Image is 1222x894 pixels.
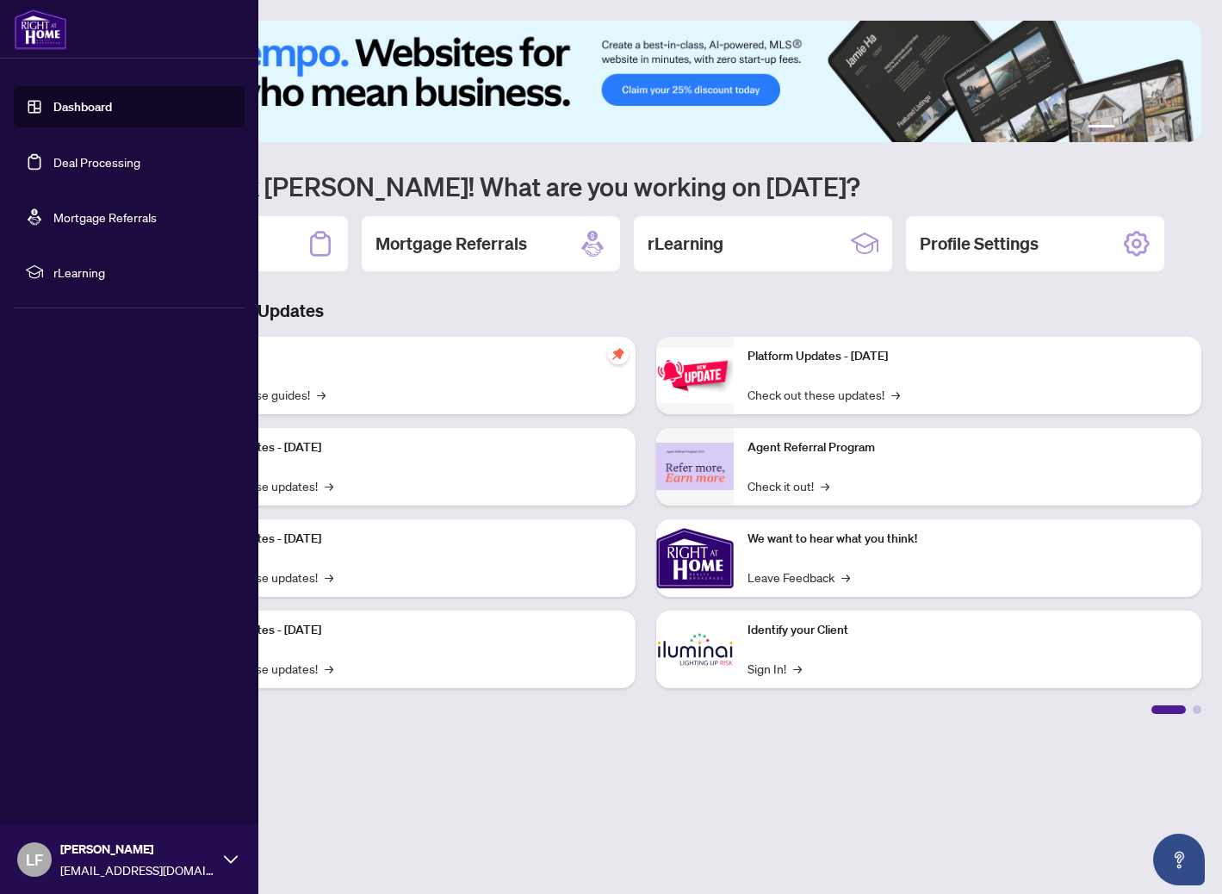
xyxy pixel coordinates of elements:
[891,385,900,404] span: →
[181,530,622,549] p: Platform Updates - [DATE]
[26,847,43,872] span: LF
[53,209,157,225] a: Mortgage Referrals
[325,659,333,678] span: →
[747,438,1188,457] p: Agent Referral Program
[53,99,112,115] a: Dashboard
[920,232,1039,256] h2: Profile Settings
[1177,125,1184,132] button: 6
[14,9,67,50] img: logo
[648,232,723,256] h2: rLearning
[90,21,1201,142] img: Slide 0
[656,611,734,688] img: Identify your Client
[325,476,333,495] span: →
[60,860,215,879] span: [EMAIL_ADDRESS][DOMAIN_NAME]
[656,519,734,597] img: We want to hear what you think!
[793,659,802,678] span: →
[90,299,1201,323] h3: Brokerage & Industry Updates
[1088,125,1115,132] button: 1
[181,438,622,457] p: Platform Updates - [DATE]
[90,170,1201,202] h1: Welcome back [PERSON_NAME]! What are you working on [DATE]?
[325,568,333,587] span: →
[608,344,629,364] span: pushpin
[1150,125,1157,132] button: 4
[841,568,850,587] span: →
[53,263,233,282] span: rLearning
[747,530,1188,549] p: We want to hear what you think!
[747,476,829,495] a: Check it out!→
[1122,125,1129,132] button: 2
[747,659,802,678] a: Sign In!→
[1136,125,1143,132] button: 3
[1153,834,1205,885] button: Open asap
[181,621,622,640] p: Platform Updates - [DATE]
[656,443,734,490] img: Agent Referral Program
[747,385,900,404] a: Check out these updates!→
[1163,125,1170,132] button: 5
[60,840,215,859] span: [PERSON_NAME]
[53,154,140,170] a: Deal Processing
[317,385,326,404] span: →
[656,348,734,402] img: Platform Updates - June 23, 2025
[747,568,850,587] a: Leave Feedback→
[821,476,829,495] span: →
[181,347,622,366] p: Self-Help
[375,232,527,256] h2: Mortgage Referrals
[747,347,1188,366] p: Platform Updates - [DATE]
[747,621,1188,640] p: Identify your Client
